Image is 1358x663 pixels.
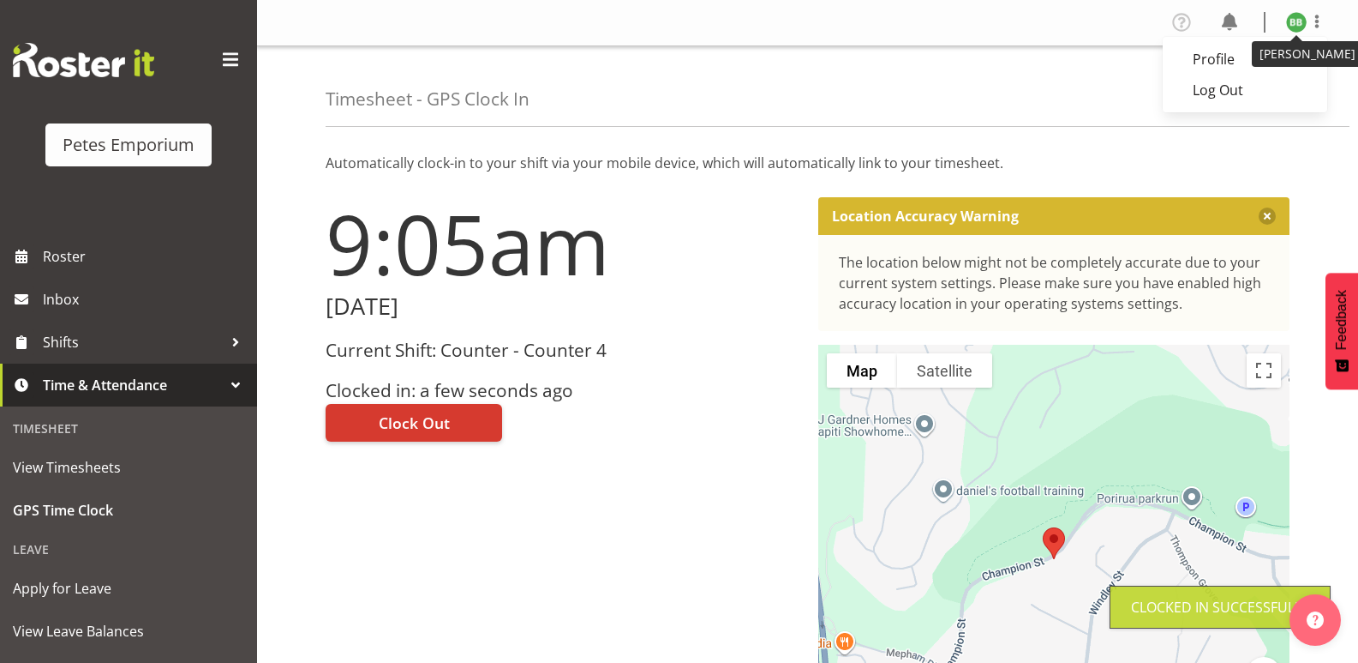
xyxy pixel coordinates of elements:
[326,293,798,320] h2: [DATE]
[827,353,897,388] button: Show street map
[1131,597,1309,618] div: Clocked in Successfully
[63,132,194,158] div: Petes Emporium
[13,618,244,644] span: View Leave Balances
[4,532,253,567] div: Leave
[4,446,253,489] a: View Timesheets
[326,197,798,290] h1: 9:05am
[4,567,253,610] a: Apply for Leave
[1286,12,1307,33] img: beena-bist9974.jpg
[326,404,502,442] button: Clock Out
[1334,290,1349,350] span: Feedback
[1163,75,1327,105] a: Log Out
[897,353,992,388] button: Show satellite imagery
[1259,208,1276,225] button: Close message
[13,43,154,77] img: Rosterit website logo
[326,381,798,401] h3: Clocked in: a few seconds ago
[326,89,529,109] h4: Timesheet - GPS Clock In
[43,244,248,269] span: Roster
[4,411,253,446] div: Timesheet
[379,412,450,434] span: Clock Out
[4,489,253,532] a: GPS Time Clock
[43,286,248,312] span: Inbox
[1163,44,1327,75] a: Profile
[13,455,244,480] span: View Timesheets
[832,208,1019,225] p: Location Accuracy Warning
[4,610,253,653] a: View Leave Balances
[326,153,1289,173] p: Automatically clock-in to your shift via your mobile device, which will automatically link to you...
[43,329,223,355] span: Shifts
[43,372,223,398] span: Time & Attendance
[1247,353,1281,388] button: Toggle fullscreen view
[326,341,798,360] h3: Current Shift: Counter - Counter 4
[13,576,244,601] span: Apply for Leave
[1307,612,1324,629] img: help-xxl-2.png
[1325,273,1358,389] button: Feedback - Show survey
[13,497,244,523] span: GPS Time Clock
[839,252,1270,314] div: The location below might not be completely accurate due to your current system settings. Please m...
